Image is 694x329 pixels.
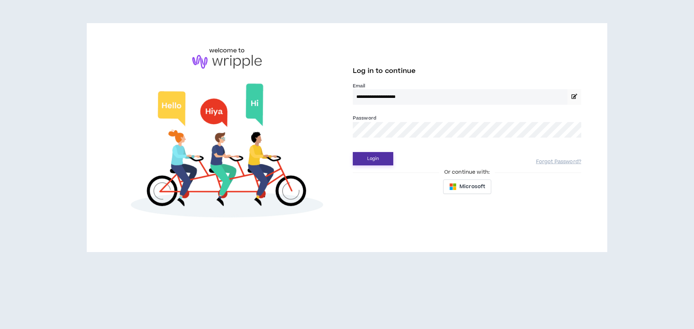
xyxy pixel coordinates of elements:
[459,183,485,191] span: Microsoft
[439,168,495,176] span: Or continue with:
[209,46,245,55] h6: welcome to
[192,55,262,69] img: logo-brand.png
[353,115,376,121] label: Password
[353,66,416,75] span: Log in to continue
[443,179,491,194] button: Microsoft
[536,159,581,165] a: Forgot Password?
[353,152,393,165] button: Login
[353,83,581,89] label: Email
[113,76,341,229] img: Welcome to Wripple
